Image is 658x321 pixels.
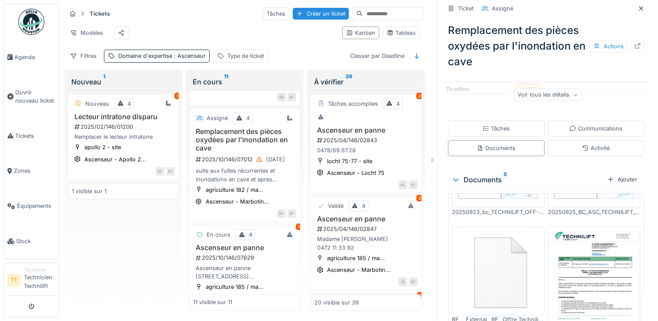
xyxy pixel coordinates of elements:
[72,187,107,195] div: 1 visible sur 1
[327,157,372,165] div: locht 75-77 - site
[296,224,302,230] div: 1
[207,231,230,239] div: En cours
[314,126,418,134] h3: Ascenseur en panne
[206,283,264,291] div: agriculture 185 / ma...
[277,209,286,218] div: EF
[103,77,105,87] sup: 1
[193,167,296,183] div: suite aux fuites récurrentes et inondations en cave et après nettoyage et curage (voir DI 2025/04...
[66,27,107,39] div: Modèles
[346,50,408,62] div: Classer par Deadline
[396,100,400,108] div: 4
[398,181,407,189] div: HL
[444,19,648,73] div: Remplacement des pièces oxydées par l'inondation en cave
[569,124,622,133] div: Communications
[71,77,175,87] div: Nouveau
[452,208,544,216] div: 20250923_bc_TECHNILIFT_OFF-42156luv_remplacement des pièces oxydées en cuvette.PDF
[263,7,289,20] div: Tâches
[14,53,55,61] span: Agenda
[492,4,513,13] div: Assigné
[316,225,418,233] div: 2025/04/146/02847
[224,77,228,87] sup: 11
[482,124,510,133] div: Tâches
[174,93,180,99] div: 1
[548,208,641,216] div: 20250925_BC_ASC_TECHNILIFT_OFF-41955luv_Remplacement porte palière.PDF
[398,278,407,286] div: IS
[293,8,349,20] div: Créer un ticket
[4,75,59,118] a: Ouvrir nouveau ticket
[346,29,375,37] div: Kanban
[17,202,55,210] span: Équipements
[7,274,20,287] li: TT
[249,231,252,239] div: 4
[193,298,232,307] div: 11 visible sur 11
[193,244,296,252] h3: Ascenseur en panne
[172,53,206,59] span: : Ascenseur
[477,144,515,152] div: Documents
[4,154,59,189] a: Zones
[314,235,418,251] div: Madame [PERSON_NAME] 0472 11 33 92
[166,167,175,176] div: EF
[207,114,228,122] div: Assigné
[314,298,359,307] div: 20 visible sur 39
[24,267,55,294] li: Technicien Technilift
[195,254,296,262] div: 2025/10/146/07629
[314,215,418,223] h3: Ascenseur en panne
[4,40,59,75] a: Agenda
[604,174,641,185] div: Ajouter
[514,88,582,101] div: Voir tous les détails
[416,93,423,99] div: 2
[504,174,507,185] sup: 5
[417,292,423,298] div: 1
[195,154,296,165] div: 2025/10/146/07012
[227,52,264,60] div: Type de ticket
[15,88,55,105] span: Ouvrir nouveau ticket
[24,267,55,273] div: Technicien
[193,77,297,87] div: En cours
[416,195,423,201] div: 2
[156,167,164,176] div: EF
[4,224,59,259] a: Stock
[345,77,352,87] sup: 39
[193,127,296,153] h3: Remplacement des pièces oxydées par l'inondation en cave
[458,4,474,13] div: Ticket
[193,264,296,281] div: Ascenseur en panne [STREET_ADDRESS][PERSON_NAME]. Le panneau à l'intérieur de l'ascenseur est com...
[206,186,264,194] div: agriculture 182 / ma...
[327,266,391,274] div: Ascenseur - Marbotin...
[14,167,55,175] span: Zones
[66,50,100,62] div: Filtres
[387,29,416,37] div: Tableau
[287,93,296,101] div: EF
[18,9,44,35] img: Badge_color-CXgf-gQk.svg
[127,100,131,108] div: 4
[84,155,146,164] div: Ascenseur - Apollo 2...
[328,100,378,108] div: Tâches accomplies
[15,132,55,140] span: Tickets
[16,237,55,245] span: Stock
[86,10,114,18] strong: Tickets
[454,229,542,313] img: 84750757-fdcc6f00-afbb-11ea-908a-1074b026b06b.png
[314,77,418,87] div: À vérifier
[118,52,206,60] div: Domaine d'expertise
[589,40,628,53] div: Actions
[287,209,296,218] div: EF
[582,144,610,152] div: Activité
[73,123,175,131] div: 2025/02/146/01200
[84,143,121,151] div: apollo 2 - site
[362,202,365,210] div: 4
[206,197,269,206] div: Ascenseur - Marbotin...
[328,202,344,210] div: Validé
[72,113,175,121] h3: Lecteur intratone disparu
[266,155,285,164] div: [DATE]
[85,100,109,108] div: Nouveau
[4,118,59,154] a: Tickets
[246,114,250,122] div: 4
[314,146,418,154] div: 0478/69.67.28
[7,267,55,296] a: TT TechnicienTechnicien Technilift
[409,278,418,286] div: EF
[451,174,604,185] div: Documents
[4,188,59,224] a: Équipements
[327,169,384,177] div: Ascenseur - Locht 75
[316,136,418,144] div: 2025/04/146/02843
[409,181,418,189] div: EF
[327,254,385,262] div: agriculture 185 / ma...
